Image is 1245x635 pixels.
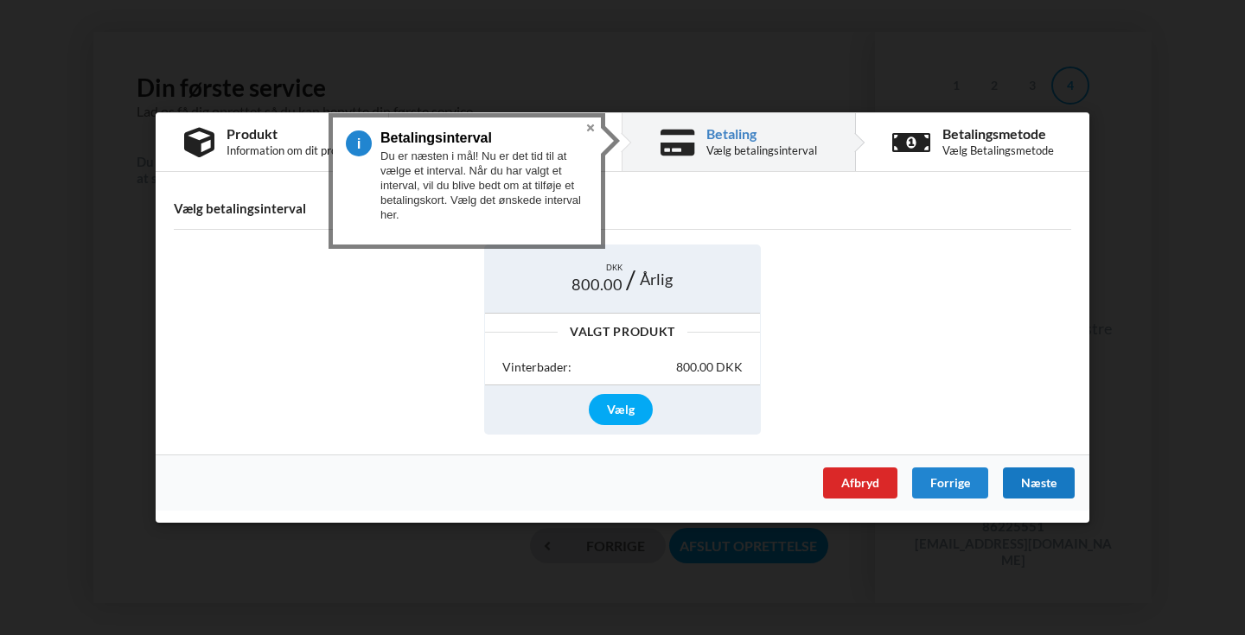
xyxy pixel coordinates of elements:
[1003,467,1075,498] div: Næste
[502,359,571,377] div: Vinterbader:
[571,274,622,295] span: 800.00
[380,130,575,146] h3: Betalingsinterval
[706,127,817,141] div: Betaling
[606,263,622,274] span: DKK
[706,143,817,157] div: Vælg betalingsinterval
[942,127,1054,141] div: Betalingsmetode
[485,327,760,339] div: Valgt Produkt
[346,130,380,156] span: 5
[227,143,360,157] div: Information om dit produkt
[589,394,653,425] div: Vælg
[174,200,1071,217] h4: Vælg betalingsinterval
[227,127,360,141] div: Produkt
[823,467,897,498] div: Afbryd
[912,467,988,498] div: Forrige
[676,359,743,377] div: 800.00 DKK
[580,117,601,138] button: Close
[380,142,588,222] div: Du er næsten i mål! Nu er det tid til at vælge et interval. Når du har valgt et interval, vil du ...
[942,143,1054,157] div: Vælg Betalingsmetode
[631,263,681,295] div: Årlig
